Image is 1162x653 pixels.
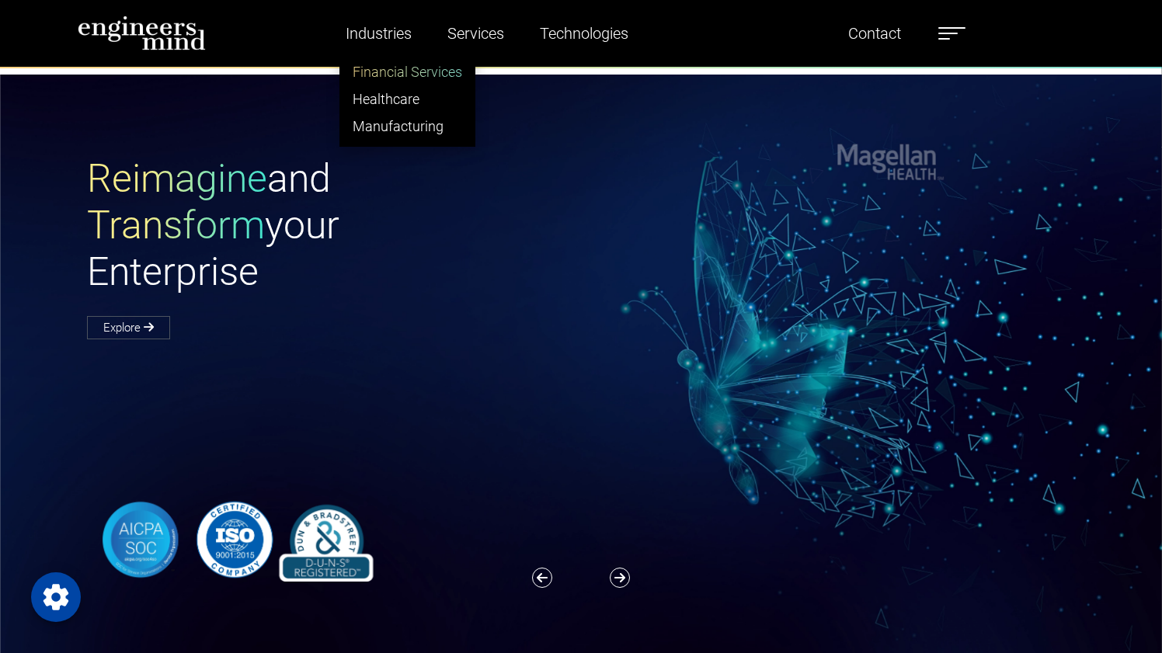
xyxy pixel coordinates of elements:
[842,16,907,51] a: Contact
[87,203,265,248] span: Transform
[340,113,475,140] a: Manufacturing
[87,156,267,201] span: Reimagine
[340,85,475,113] a: Healthcare
[87,155,581,295] h1: and your Enterprise
[339,51,475,147] ul: Industries
[339,16,418,51] a: Industries
[441,16,510,51] a: Services
[534,16,635,51] a: Technologies
[340,58,475,85] a: Financial Services
[87,498,381,582] img: banner-logo
[87,316,170,339] a: Explore
[78,16,206,50] img: logo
